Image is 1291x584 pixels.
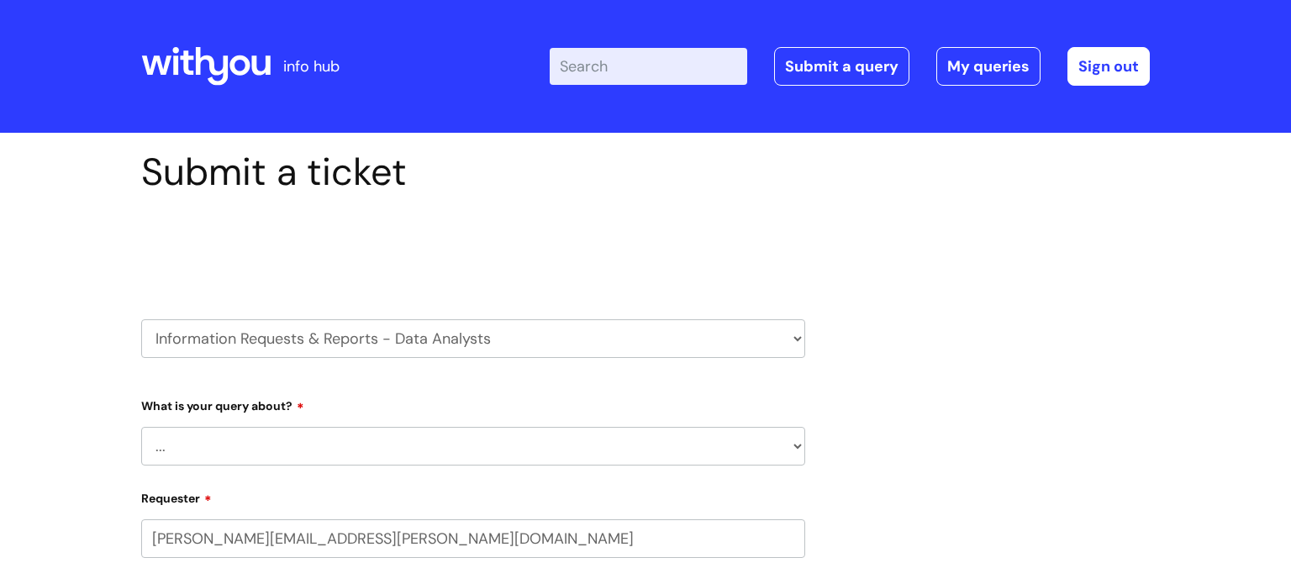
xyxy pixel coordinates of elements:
h2: Select issue type [141,234,805,265]
p: info hub [283,53,340,80]
label: What is your query about? [141,393,805,413]
a: Sign out [1067,47,1150,86]
label: Requester [141,486,805,506]
input: Search [550,48,747,85]
a: My queries [936,47,1041,86]
input: Email [141,519,805,558]
div: | - [550,47,1150,86]
a: Submit a query [774,47,909,86]
h1: Submit a ticket [141,150,805,195]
